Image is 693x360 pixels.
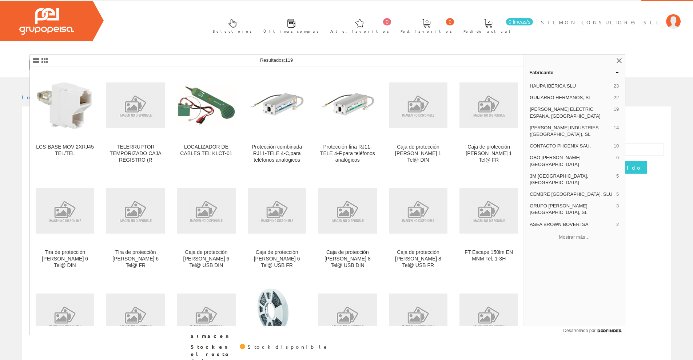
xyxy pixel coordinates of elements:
img: LOCALIZADOR DE CABLES TEL KLCT-01 [177,85,235,126]
font: OBO [PERSON_NAME][GEOGRAPHIC_DATA] [530,155,580,167]
font: Caja de protección [PERSON_NAME] 1 Tel@ FR [466,144,512,163]
font: 3 [616,203,619,209]
font: 0 [386,19,389,25]
font: Mostrar más… [559,234,590,239]
font: Caja de protección [PERSON_NAME] 1 Tel@ DIN [395,144,441,163]
img: Novias Tela-Velcro 300x25x2 [459,294,518,339]
font: Ped. favoritos [401,28,452,34]
font: Desarrollado por [563,328,596,333]
img: Tira de protección Eaton 6 Tel@ FR [106,188,165,234]
img: FT Escape 600lm EN MNM Tel, 1-3H [106,294,165,339]
img: Caja de protección Eaton 6 Tel@ USB DIN [177,188,235,234]
img: BOLSA DE TELA CVB-039 [318,294,377,339]
font: CEMBRE [GEOGRAPHIC_DATA], SLU [530,191,612,197]
font: HAUPA IBÉRICA SLU [530,83,576,89]
font: 22 [614,95,619,100]
a: Protección combinada RJ11-TELE 4-C,para teléfonos analógicos Protección combinada RJ11-TELE 4-C,p... [242,67,312,172]
font: FT Escape 150lm EN MNM Tel, 1-3H [465,249,513,262]
a: Caja de protección Eaton 1 Tel@ FR Caja de protección [PERSON_NAME] 1 Tel@ FR [454,67,524,172]
a: Caja de protección Eaton 6 Tel@ USB FR Caja de protección [PERSON_NAME] 6 Tel@ USB FR [242,172,312,277]
font: Últimas compras [263,28,319,34]
img: Protección combinada RJ11-TELE 4-C,para teléfonos analógicos [248,76,306,134]
font: Caja de protección [PERSON_NAME] 8 Tel@ USB FR [395,249,441,268]
font: ASEA BROWN BOVERI SA [530,222,588,227]
a: SILMON CONSULTORES SLL [541,13,681,20]
font: Pedido actual [463,28,513,34]
a: Caja de protección Eaton 8 Tel@ USB FR Caja de protección [PERSON_NAME] 8 Tel@ USB FR [383,172,453,277]
font: 0 [449,19,451,25]
img: Caja de protección Eaton 1 Tel@ FR [459,82,518,128]
img: Caja de protección Eaton 1 Tel@ DIN [389,82,447,128]
img: Gv3me63 (tele.1036/1037) [177,294,235,339]
font: [PERSON_NAME] INDUSTRIES ([GEOGRAPHIC_DATA]), SL [530,125,598,137]
font: 10 [614,143,619,149]
font: 119 [285,57,293,63]
font: [PERSON_NAME] ELECTRIC ESPAÑA, [GEOGRAPHIC_DATA] [530,106,600,118]
a: Últimas compras [256,13,323,38]
img: Grupo Peisa [19,8,74,35]
font: SILMON CONSULTORES SLL [541,19,662,25]
font: 14 [614,125,619,130]
font: Tira de protección [PERSON_NAME] 6 Tel@ FR [112,249,159,268]
img: LCS-BASE MOV 2XRJ45 TEL/TEL [36,76,94,134]
font: GRUPO [PERSON_NAME] [GEOGRAPHIC_DATA], SL [530,203,587,215]
font: 5 [616,173,619,179]
a: Fabricante [523,66,625,78]
img: FT Escape 300lm EN MNM Tel, 1-3H [36,294,94,339]
font: Caja de protección [PERSON_NAME] 8 Tel@ USB DIN [324,249,371,268]
font: LOCALIZADOR DE CABLES TEL KLCT-01 [180,144,232,156]
a: LCS-BASE MOV 2XRJ45 TEL/TEL LCS-BASE MOV 2XRJ45 TEL/TEL [30,67,100,172]
img: Protección fina RJ11-TELE 4-F,para teléfonos analógicos [318,76,377,134]
font: 5 [616,191,619,197]
font: CONTACTO PHOENIX SAU, [530,143,591,149]
a: Inicio [22,94,53,100]
font: GUIJARRO HERMANOS, SL [530,95,591,100]
img: Caja de protección Eaton 8 Tel@ USB DIN [318,188,377,234]
img: Tira de protección Eaton 6 Tel@ DIN [36,188,94,234]
font: Stock disponible [248,343,329,350]
font: 3M [GEOGRAPHIC_DATA], [GEOGRAPHIC_DATA] [530,173,588,185]
font: Tira de protección [PERSON_NAME] 6 Tel@ DIN [42,249,88,268]
a: Tira de protección Eaton 6 Tel@ FR Tira de protección [PERSON_NAME] 6 Tel@ FR [100,172,171,277]
a: Desarrollado por [563,326,625,335]
font: Selectores [213,28,252,34]
font: Caja de protección [PERSON_NAME] 6 Tel@ USB FR [254,249,300,268]
font: Fabricante [529,70,553,75]
a: LOCALIZADOR DE CABLES TEL KLCT-01 LOCALIZADOR DE CABLES TEL KLCT-01 [171,67,241,172]
img: TELERRUPTOR TEMPORIZADO CAJA REGISTRO (R [106,82,165,128]
a: Caja de protección Eaton 1 Tel@ DIN Caja de protección [PERSON_NAME] 1 Tel@ DIN [383,67,453,172]
font: 19 [614,106,619,112]
a: Caja de protección Eaton 6 Tel@ USB DIN Caja de protección [PERSON_NAME] 6 Tel@ USB DIN [171,172,241,277]
a: Selectores [206,13,256,38]
button: Mostrar más… [526,231,622,243]
font: 6 [616,155,619,160]
img: BANDA FIJACION TELA- 10M [248,287,306,345]
a: TELERRUPTOR TEMPORIZADO CAJA REGISTRO (R TELERRUPTOR TEMPORIZADO CAJA REGISTRO (R [100,67,171,172]
a: Caja de protección Eaton 8 Tel@ USB DIN Caja de protección [PERSON_NAME] 8 Tel@ USB DIN [312,172,383,277]
a: Protección fina RJ11-TELE 4-F,para teléfonos analógicos Protección fina RJ11-TELE 4-F,para teléfo... [312,67,383,172]
img: Caja de protección Eaton 8 Tel@ USB FR [389,188,447,234]
a: Tira de protección Eaton 6 Tel@ DIN Tira de protección [PERSON_NAME] 6 Tel@ DIN [30,172,100,277]
img: Novias Tela-Velcro 240x25x2 [389,294,447,339]
font: LCS-BASE MOV 2XRJ45 TEL/TEL [36,144,94,156]
font: 2 [616,222,619,227]
font: Caja de protección [PERSON_NAME] 6 Tel@ USB DIN [183,249,230,268]
font: 0 líneas/s [509,19,530,25]
img: Caja de protección Eaton 6 Tel@ USB FR [248,188,306,234]
font: TELERRUPTOR TEMPORIZADO CAJA REGISTRO (R [110,144,162,163]
font: Protección combinada RJ11-TELE 4-C,para teléfonos analógicos [252,144,302,163]
a: FT Escape 150lm EN MNM Tel, 1-3H FT Escape 150lm EN MNM Tel, 1-3H [454,172,524,277]
font: Resultados: [260,57,285,63]
font: Arte. favoritos [330,28,389,34]
font: Protección fina RJ11-TELE 4-F,para teléfonos analógicos [320,144,375,163]
font: 23 [614,83,619,89]
img: FT Escape 150lm EN MNM Tel, 1-3H [459,188,518,234]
